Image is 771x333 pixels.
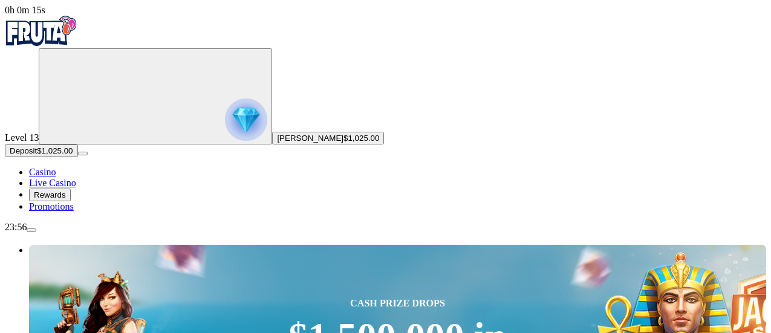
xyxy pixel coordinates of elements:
span: 23:56 [5,222,27,232]
span: [PERSON_NAME] [277,134,343,143]
span: Level 13 [5,132,39,143]
span: Deposit [10,146,37,155]
img: Fruta [5,16,77,46]
button: Rewards [29,189,71,201]
img: reward progress [225,99,267,141]
a: Live Casino [29,178,76,188]
nav: Primary [5,16,766,212]
span: Rewards [34,190,66,199]
span: $1,025.00 [343,134,379,143]
button: reward progress [39,48,272,144]
a: Promotions [29,201,74,212]
button: Depositplus icon$1,025.00 [5,144,78,157]
button: menu [27,228,36,232]
span: CASH PRIZE DROPS [350,296,445,311]
a: Casino [29,167,56,177]
a: Fruta [5,37,77,48]
span: $1,025.00 [37,146,73,155]
span: user session time [5,5,45,15]
button: [PERSON_NAME]$1,025.00 [272,132,384,144]
button: menu [78,152,88,155]
nav: Main menu [5,167,766,212]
